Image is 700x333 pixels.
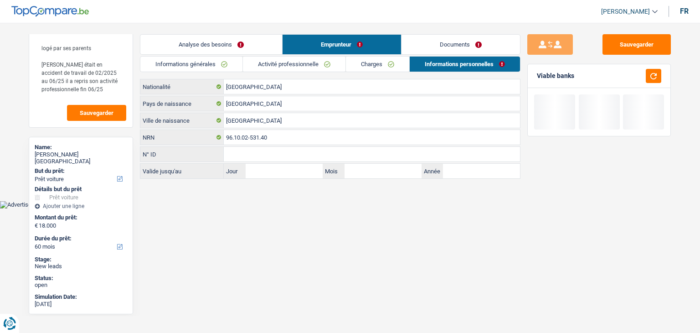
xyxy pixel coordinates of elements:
[323,164,345,178] label: Mois
[35,263,127,270] div: New leads
[35,281,127,289] div: open
[246,164,323,178] input: JJ
[35,222,38,229] span: €
[67,105,126,121] button: Sauvegarder
[80,110,113,116] span: Sauvegarder
[35,203,127,209] div: Ajouter une ligne
[283,35,401,54] a: Emprunteur
[537,72,574,80] div: Viable banks
[140,96,224,111] label: Pays de naissance
[140,113,224,128] label: Ville de naissance
[594,4,658,19] a: [PERSON_NAME]
[140,147,224,161] label: N° ID
[35,144,127,151] div: Name:
[224,147,520,161] input: 590-1234567-89
[401,35,520,54] a: Documents
[224,79,520,94] input: Belgique
[140,79,224,94] label: Nationalité
[35,293,127,301] div: Simulation Date:
[422,164,443,178] label: Année
[602,34,671,55] button: Sauvegarder
[35,235,125,242] label: Durée du prêt:
[140,164,224,178] label: Valide jusqu'au
[224,96,520,111] input: Belgique
[11,6,89,17] img: TopCompare Logo
[443,164,520,178] input: AAAA
[346,57,409,72] a: Charges
[35,256,127,263] div: Stage:
[680,7,689,16] div: fr
[224,130,520,145] input: 12.12.12-123.12
[410,57,520,72] a: Informations personnelles
[35,167,125,175] label: But du prêt:
[243,57,345,72] a: Activité professionnelle
[224,164,246,178] label: Jour
[140,35,282,54] a: Analyse des besoins
[140,130,224,145] label: NRN
[601,8,650,16] span: [PERSON_NAME]
[35,301,127,308] div: [DATE]
[35,214,125,221] label: Montant du prêt:
[35,275,127,282] div: Status:
[35,186,127,193] div: Détails but du prêt
[345,164,422,178] input: MM
[35,151,127,165] div: [PERSON_NAME][GEOGRAPHIC_DATA]
[140,57,242,72] a: Informations générales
